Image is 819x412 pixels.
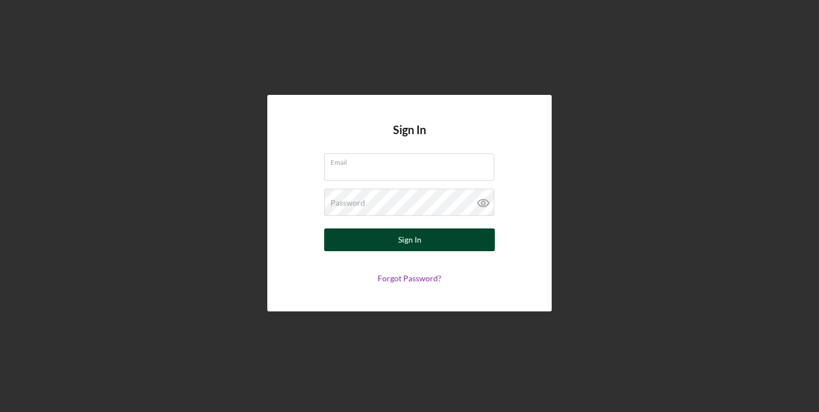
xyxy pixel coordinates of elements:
div: Sign In [398,228,421,251]
label: Email [330,154,494,167]
h4: Sign In [393,123,426,153]
label: Password [330,198,365,207]
button: Sign In [324,228,495,251]
a: Forgot Password? [378,273,441,283]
